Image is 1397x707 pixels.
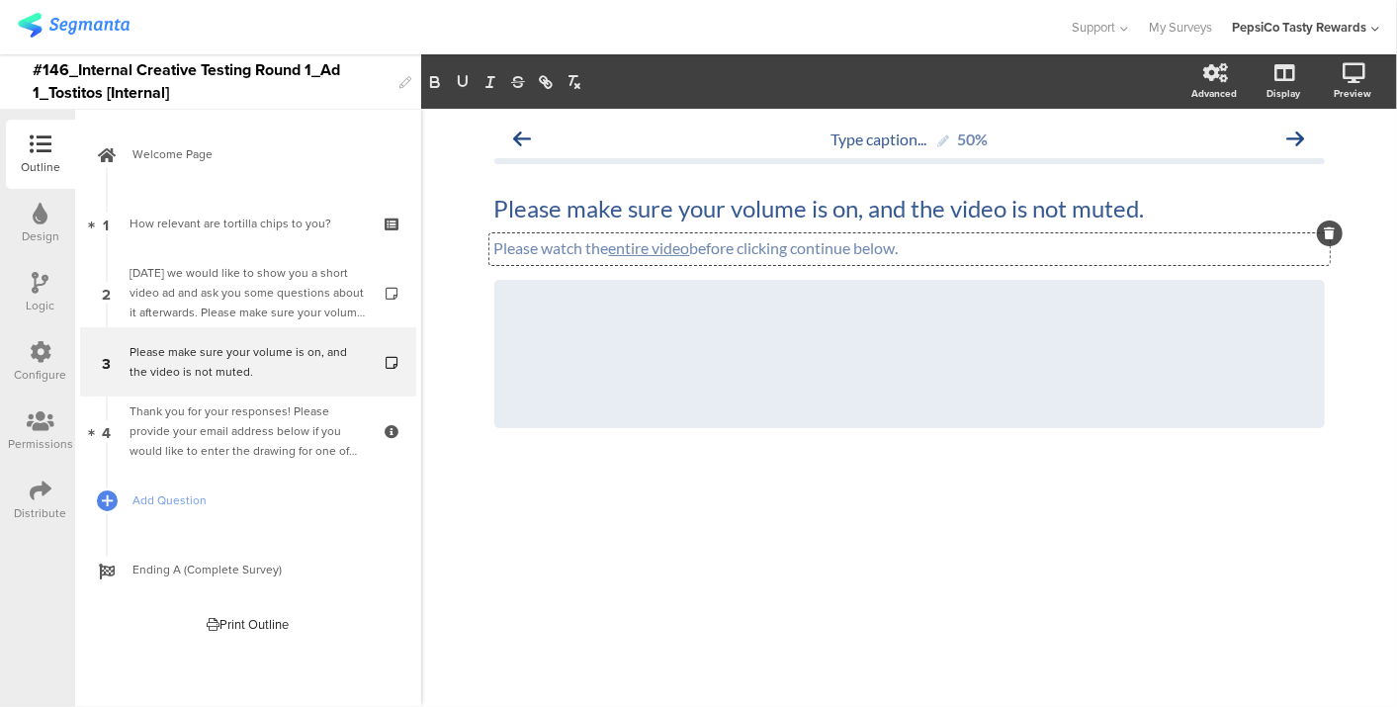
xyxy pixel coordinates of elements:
span: Add Question [132,490,386,510]
div: Thank you for your responses! Please provide your email address below if you would like to enter ... [130,401,366,461]
div: Display [1266,86,1300,101]
div: Outline [21,158,60,176]
div: Advanced [1191,86,1237,101]
div: Distribute [15,504,67,522]
p: Please make sure your volume is on, and the video is not muted. [494,194,1325,223]
img: segmanta logo [18,13,130,38]
div: How relevant are tortilla chips to you? [130,214,366,233]
div: Today we would like to show you a short video ad and ask you some questions about it afterwards. ... [130,263,366,322]
span: Support [1073,18,1116,37]
div: Design [22,227,59,245]
a: 1 How relevant are tortilla chips to you? [80,189,416,258]
a: Ending A (Complete Survey) [80,535,416,604]
div: 50% [957,130,988,148]
div: Please make sure your volume is on, and the video is not muted. [130,342,366,382]
a: Welcome Page [80,120,416,189]
span: 1 [104,213,110,234]
a: 4 Thank you for your responses! Please provide your email address below if you would like to ente... [80,397,416,466]
div: Permissions [8,435,73,453]
div: Print Outline [208,615,290,634]
span: Welcome Page [132,144,386,164]
div: Logic [27,297,55,314]
span: Type caption... [830,130,926,148]
div: Preview [1334,86,1371,101]
div: PepsiCo Tasty Rewards [1232,18,1366,37]
div: #146_Internal Creative Testing Round 1_Ad 1_Tostitos [Internal] [33,54,390,109]
span: 4 [102,420,111,442]
div: Configure [15,366,67,384]
span: Ending A (Complete Survey) [132,560,386,579]
span: 3 [102,351,111,373]
a: 3 Please make sure your volume is on, and the video is not muted. [80,327,416,397]
p: Please watch the before clicking continue below. [494,238,1325,257]
u: entire video [609,238,690,257]
span: 2 [102,282,111,304]
a: 2 [DATE] we would like to show you a short video ad and ask you some questions about it afterward... [80,258,416,327]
